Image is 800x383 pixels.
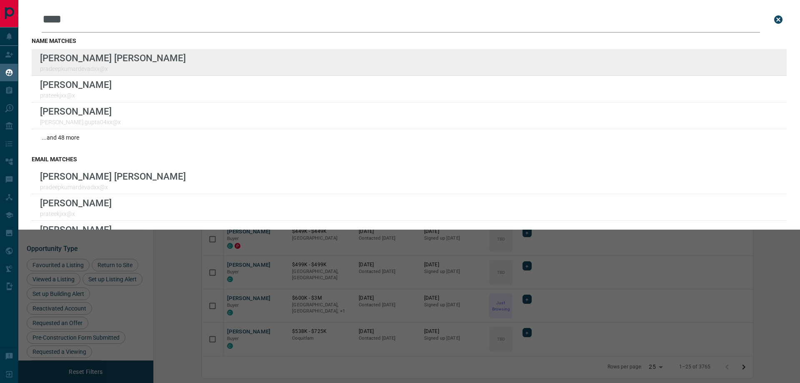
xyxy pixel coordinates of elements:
[40,119,121,125] p: [PERSON_NAME].gupta04xx@x
[40,53,186,63] p: [PERSON_NAME] [PERSON_NAME]
[40,92,112,99] p: prateekjxx@x
[770,11,787,28] button: close search bar
[40,224,121,235] p: [PERSON_NAME]
[40,79,112,90] p: [PERSON_NAME]
[40,171,186,182] p: [PERSON_NAME] [PERSON_NAME]
[40,210,112,217] p: prateekjxx@x
[40,184,186,190] p: pradeepkumardevadxx@x
[40,106,121,117] p: [PERSON_NAME]
[32,156,787,163] h3: email matches
[32,129,787,146] div: ...and 48 more
[32,38,787,44] h3: name matches
[40,198,112,208] p: [PERSON_NAME]
[40,65,186,72] p: pradeepkumardevadxx@x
